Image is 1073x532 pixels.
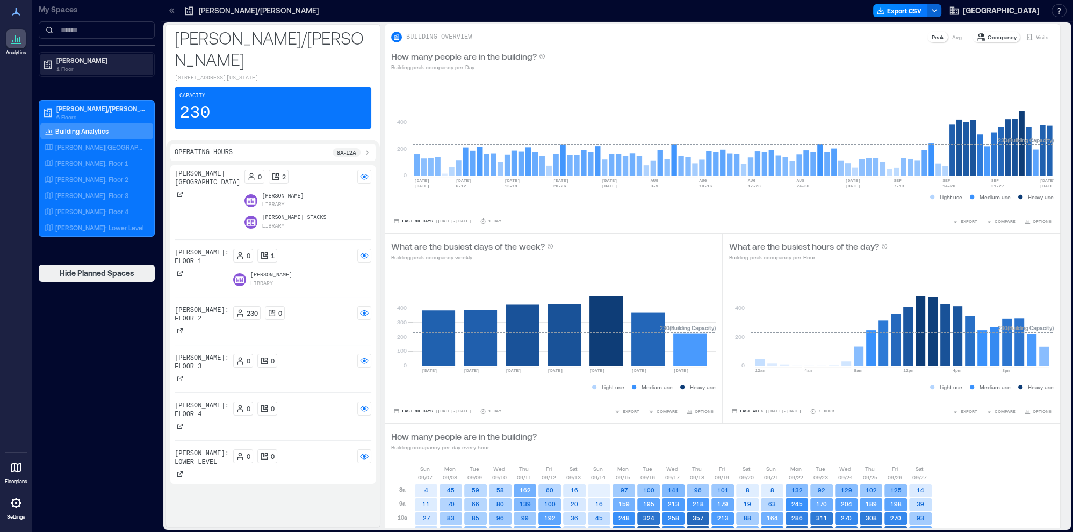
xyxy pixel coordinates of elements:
text: 39 [917,500,924,507]
p: Light use [602,383,624,391]
p: Building peak occupancy per Hour [729,253,888,261]
text: [DATE] [1040,178,1055,183]
p: What are the busiest hours of the day? [729,240,879,253]
tspan: 300 [397,319,407,325]
text: 16 [571,486,578,493]
text: 58 [496,486,504,493]
p: 1 Floor [56,64,147,73]
text: 96 [496,514,504,521]
text: 96 [694,486,702,493]
text: 139 [520,500,531,507]
p: 2 [282,172,286,181]
tspan: 200 [397,333,407,339]
span: OPTIONS [1033,218,1052,224]
tspan: 200 [735,333,745,339]
text: 14 [917,486,924,493]
p: Building occupancy per day every hour [391,443,537,451]
text: 357 [693,514,704,521]
text: 100 [544,500,556,507]
button: OPTIONS [1022,406,1054,417]
text: 12pm [903,368,913,373]
p: 09/10 [492,473,507,482]
p: Sun [766,464,776,473]
text: 99 [521,514,529,521]
p: 0 [247,356,250,365]
text: 100 [643,486,654,493]
text: 164 [767,514,778,521]
p: Fri [892,464,898,473]
button: COMPARE [984,216,1018,227]
text: AUG [796,178,804,183]
button: COMPARE [646,406,680,417]
button: Last 90 Days |[DATE]-[DATE] [391,216,473,227]
text: 129 [841,486,852,493]
text: [DATE] [456,178,471,183]
text: 245 [791,500,803,507]
p: 09/26 [888,473,902,482]
p: 0 [271,452,275,461]
text: 213 [668,500,679,507]
button: OPTIONS [1022,216,1054,227]
p: Sun [593,464,603,473]
button: Last Week |[DATE]-[DATE] [729,406,803,417]
text: 85 [472,514,479,521]
text: [DATE] [464,368,479,373]
p: 09/23 [813,473,828,482]
text: 7-13 [894,184,904,188]
text: 21-27 [991,184,1004,188]
text: 16 [595,500,603,507]
p: 09/12 [542,473,556,482]
text: 6-12 [456,184,466,188]
text: [DATE] [506,368,521,373]
text: 45 [595,514,603,521]
text: 311 [816,514,827,521]
text: 8 [770,486,774,493]
p: Medium use [642,383,673,391]
p: [PERSON_NAME] Stacks [262,214,326,222]
p: [PERSON_NAME]: Floor 3 [175,354,229,371]
p: 1 [271,251,275,260]
p: [PERSON_NAME]: Floor 2 [55,175,128,184]
text: 258 [668,514,679,521]
text: 45 [447,486,455,493]
tspan: 0 [741,362,745,368]
p: 1 Day [488,218,501,224]
p: 09/21 [764,473,779,482]
p: Building peak occupancy per Day [391,63,545,71]
p: Thu [692,464,702,473]
p: Wed [839,464,851,473]
text: 27 [423,514,430,521]
p: Capacity [179,92,205,100]
p: [PERSON_NAME][GEOGRAPHIC_DATA] [175,170,240,187]
p: 230 [179,103,211,124]
tspan: 400 [735,304,745,311]
button: Hide Planned Spaces [39,265,155,282]
p: Light use [940,193,962,201]
p: 09/13 [566,473,581,482]
text: 8pm [1002,368,1010,373]
p: 09/18 [690,473,704,482]
p: [PERSON_NAME]: Lower Level [175,449,229,467]
text: 179 [717,500,728,507]
p: Thu [865,464,875,473]
text: 218 [693,500,704,507]
text: 132 [791,486,803,493]
text: [DATE] [553,178,568,183]
p: [PERSON_NAME][GEOGRAPHIC_DATA] [55,143,145,151]
span: OPTIONS [695,408,714,414]
p: Medium use [980,193,1011,201]
text: 324 [643,514,654,521]
a: Analytics [3,26,30,59]
text: 92 [818,486,825,493]
tspan: 100 [397,347,407,354]
text: 3-9 [651,184,659,188]
span: COMPARE [995,218,1016,224]
button: EXPORT [950,216,980,227]
text: 17-23 [748,184,761,188]
p: Peak [932,33,944,41]
p: Wed [493,464,505,473]
text: 159 [618,500,630,507]
tspan: 200 [397,145,407,152]
p: Tue [470,464,479,473]
p: [PERSON_NAME]: Floor 4 [55,207,128,216]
